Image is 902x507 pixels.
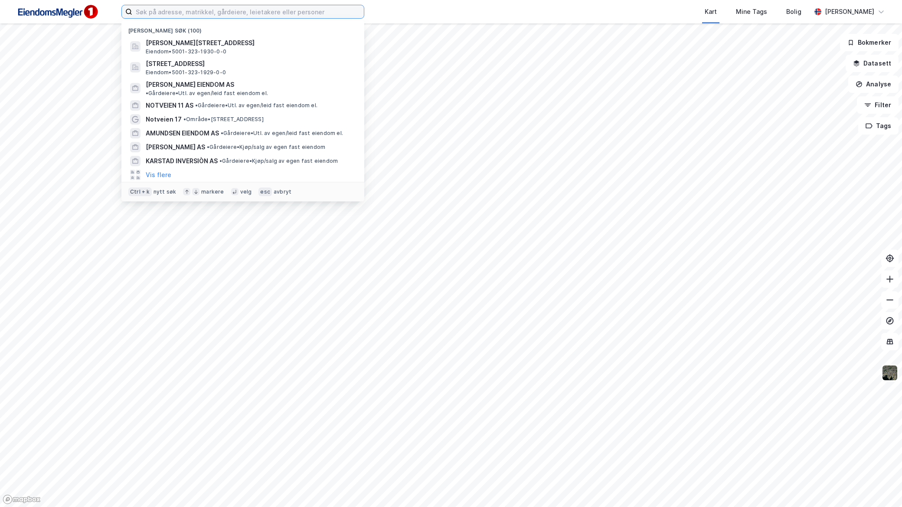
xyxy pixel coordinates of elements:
[201,188,224,195] div: markere
[146,59,354,69] span: [STREET_ADDRESS]
[146,142,205,152] span: [PERSON_NAME] AS
[183,116,264,123] span: Område • [STREET_ADDRESS]
[736,7,767,17] div: Mine Tags
[146,90,268,97] span: Gårdeiere • Utl. av egen/leid fast eiendom el.
[146,69,226,76] span: Eiendom • 5001-323-1929-0-0
[14,2,101,22] img: F4PB6Px+NJ5v8B7XTbfpPpyloAAAAASUVORK5CYII=
[846,55,899,72] button: Datasett
[825,7,874,17] div: [PERSON_NAME]
[146,100,193,111] span: NOTVEIEN 11 AS
[859,465,902,507] iframe: Chat Widget
[195,102,198,109] span: •
[848,76,899,93] button: Analyse
[858,117,899,135] button: Tags
[146,114,182,125] span: Notveien 17
[859,465,902,507] div: Kontrollprogram for chat
[840,34,899,51] button: Bokmerker
[146,170,171,180] button: Vis flere
[132,5,364,18] input: Søk på adresse, matrikkel, gårdeiere, leietakere eller personer
[146,90,148,96] span: •
[705,7,717,17] div: Kart
[146,38,354,48] span: [PERSON_NAME][STREET_ADDRESS]
[221,130,223,136] span: •
[195,102,317,109] span: Gårdeiere • Utl. av egen/leid fast eiendom el.
[154,188,176,195] div: nytt søk
[240,188,252,195] div: velg
[3,494,41,504] a: Mapbox homepage
[882,365,898,381] img: 9k=
[146,156,218,166] span: KARSTAD INVERSIÒN AS
[274,188,291,195] div: avbryt
[146,128,219,138] span: AMUNDSEN EIENDOM AS
[219,158,222,164] span: •
[207,144,209,150] span: •
[146,48,226,55] span: Eiendom • 5001-323-1930-0-0
[121,20,364,36] div: [PERSON_NAME] søk (100)
[857,96,899,114] button: Filter
[786,7,801,17] div: Bolig
[128,188,152,196] div: Ctrl + k
[219,158,338,165] span: Gårdeiere • Kjøp/salg av egen fast eiendom
[207,144,325,151] span: Gårdeiere • Kjøp/salg av egen fast eiendom
[183,116,186,122] span: •
[258,188,272,196] div: esc
[221,130,343,137] span: Gårdeiere • Utl. av egen/leid fast eiendom el.
[146,79,234,90] span: [PERSON_NAME] EIENDOM AS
